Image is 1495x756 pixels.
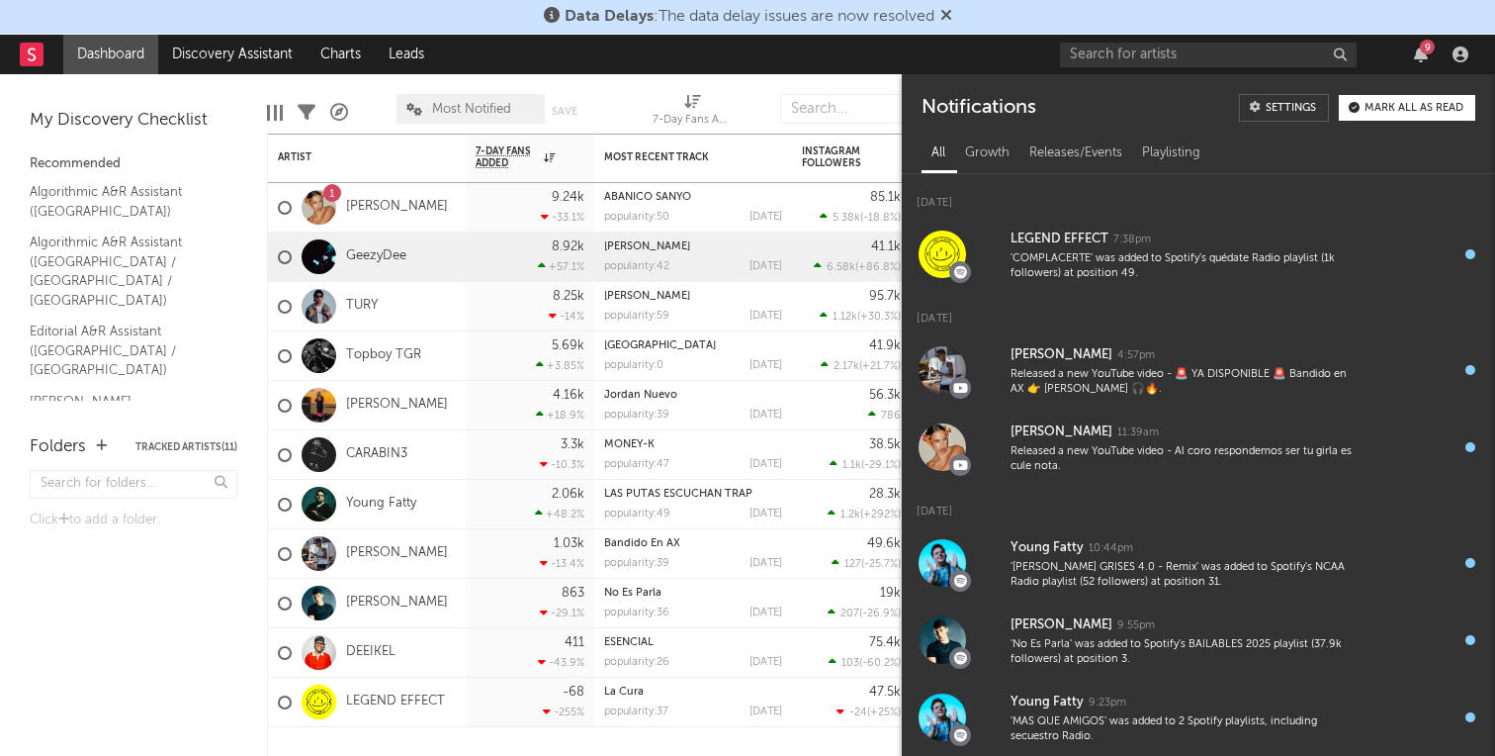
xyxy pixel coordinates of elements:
[869,339,901,352] div: 41.9k
[1266,103,1316,114] div: Settings
[267,84,283,142] div: Edit Columns
[604,489,752,500] a: LAS PUTAS ESCUCHAN TRAP
[1011,421,1112,444] div: [PERSON_NAME]
[30,435,86,459] div: Folders
[538,260,584,273] div: +57.1 %
[549,310,584,323] div: -14 %
[1011,444,1359,475] div: Released a new YouTube video - Al coro respondemos ser tu girla es cule nota.
[346,545,448,562] a: [PERSON_NAME]
[864,559,898,570] span: -25.7 %
[330,84,348,142] div: A&R Pipeline
[346,496,416,513] a: Young Fatty
[298,84,315,142] div: Filters
[604,538,782,549] div: Bandido En AX
[827,262,855,273] span: 6.58k
[604,439,782,450] div: MONEY-K
[535,508,584,520] div: +48.2 %
[869,438,901,451] div: 38.5k
[1117,348,1155,363] div: 4:57pm
[922,94,1035,122] div: Notifications
[849,708,867,718] span: -24
[1011,228,1108,251] div: LEGEND EFFECT
[867,537,901,550] div: 49.6k
[604,212,669,223] div: popularity: 50
[749,657,782,668] div: [DATE]
[158,35,307,74] a: Discovery Assistant
[1019,137,1132,170] div: Releases/Events
[653,84,732,142] div: 7-Day Fans Added (7-Day Fans Added)
[749,360,782,371] div: [DATE]
[814,260,901,273] div: ( )
[820,211,901,224] div: ( )
[346,397,448,414] a: [PERSON_NAME]
[30,391,218,431] a: [PERSON_NAME] [GEOGRAPHIC_DATA] Top 200
[604,151,752,163] div: Most Recent Track
[604,439,655,450] a: MONEY-K
[552,240,584,253] div: 8.92k
[536,409,584,422] div: +18.9 %
[1011,691,1084,714] div: Young Fatty
[1113,233,1151,247] div: 7:38pm
[604,192,782,203] div: ABANICO SANYO
[346,199,448,216] a: [PERSON_NAME]
[1011,714,1359,745] div: 'MAS QUE AMIGOS' was added to 2 Spotify playlists, including secuestro Radio.
[862,361,898,372] span: +21.7 %
[840,609,859,619] span: 207
[553,290,584,303] div: 8.25k
[863,510,898,520] span: +292 %
[346,298,378,315] a: TURY
[880,587,901,600] div: 19k
[346,595,448,612] a: [PERSON_NAME]
[833,213,860,224] span: 5.38k
[541,211,584,224] div: -33.1 %
[833,312,857,323] span: 1.12k
[540,458,584,471] div: -10.3 %
[604,241,782,252] div: Jet Li
[836,706,901,718] div: ( )
[828,607,901,619] div: ( )
[902,216,1495,293] a: LEGEND EFFECT7:38pm'COMPLACERTE' was added to Spotify's quédate Radio playlist (1k followers) at ...
[869,488,901,501] div: 28.3k
[869,636,901,649] div: 75.4k
[30,109,237,133] div: My Discovery Checklist
[834,361,859,372] span: 2.17k
[902,293,1495,331] div: [DATE]
[565,9,934,25] span: : The data delay issues are now resolved
[604,588,782,599] div: No Es Parla
[604,687,782,698] div: La Cura
[862,658,898,669] span: -60.2 %
[553,389,584,402] div: 4.16k
[820,310,901,323] div: ( )
[821,359,901,372] div: ( )
[749,410,782,421] div: [DATE]
[1239,94,1329,122] a: Settings
[841,658,859,669] span: 103
[869,389,901,402] div: 56.3k
[902,409,1495,486] a: [PERSON_NAME]11:39amReleased a new YouTube video - Al coro respondemos ser tu girla es cule nota.
[30,181,218,222] a: Algorithmic A&R Assistant ([GEOGRAPHIC_DATA])
[346,694,445,710] a: LEGEND EFFECT
[780,94,928,124] input: Search...
[561,438,584,451] div: 3.3k
[860,312,898,323] span: +30.3 %
[346,644,396,661] a: DEEIKEL
[30,152,237,176] div: Recommended
[830,458,901,471] div: ( )
[653,109,732,133] div: 7-Day Fans Added (7-Day Fans Added)
[540,607,584,619] div: -29.1 %
[552,106,577,117] button: Save
[604,291,782,302] div: Robert De Niro
[870,708,898,718] span: +25 %
[940,9,952,25] span: Dismiss
[1420,40,1435,54] div: 9
[862,609,898,619] span: -26.9 %
[604,687,644,698] a: La Cura
[749,509,782,520] div: [DATE]
[832,557,901,570] div: ( )
[432,103,511,116] span: Most Notified
[552,191,584,204] div: 9.24k
[278,151,426,163] div: Artist
[1011,536,1084,560] div: Young Fatty
[922,137,955,170] div: All
[30,232,218,311] a: Algorithmic A&R Assistant ([GEOGRAPHIC_DATA] / [GEOGRAPHIC_DATA] / [GEOGRAPHIC_DATA])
